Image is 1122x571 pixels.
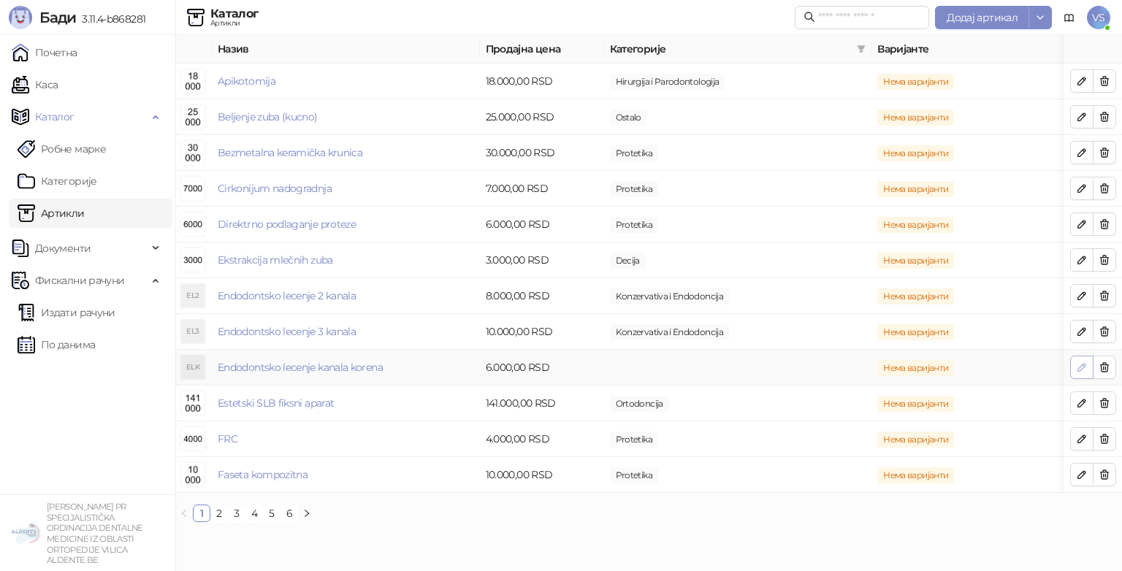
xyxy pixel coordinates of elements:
span: Нема варијанти [877,396,954,412]
button: Додај артикал [935,6,1029,29]
span: left [180,509,188,518]
li: 5 [263,505,280,522]
td: Beljenje zuba (kucno) [212,99,480,135]
td: 10.000,00 RSD [480,457,604,493]
td: 6.000,00 RSD [480,207,604,242]
img: Logo [9,6,32,29]
a: 2 [211,505,227,521]
span: Нема варијанти [877,467,954,483]
a: 1 [194,505,210,521]
span: right [302,509,311,518]
span: Нема варијанти [877,288,954,304]
td: Endodontsko lecenje kanala korena [212,350,480,386]
a: Категорије [18,166,97,196]
span: Hirurgija i Parodontologija [610,74,725,90]
span: Protetika [610,467,658,483]
td: 8.000,00 RSD [480,278,604,314]
a: Apikotomija [218,74,275,88]
span: Бади [39,9,76,26]
div: Артикли [210,20,259,27]
td: Direktrno podlaganje proteze [212,207,480,242]
td: Endodontsko lecenje 3 kanala [212,314,480,350]
a: Cirkonijum nadogradnja [218,182,332,195]
td: 6.000,00 RSD [480,350,604,386]
span: Ortodoncija [610,396,669,412]
a: Ekstrakcija mlečnih zuba [218,253,333,267]
span: Фискални рачуни [35,266,124,295]
td: 141.000,00 RSD [480,386,604,421]
span: VS [1087,6,1110,29]
td: Estetski SLB fiksni aparat [212,386,480,421]
div: Каталог [210,8,259,20]
a: Beljenje zuba (kucno) [218,110,318,123]
a: Bezmetalna keramička krunica [218,146,362,159]
span: Нема варијанти [877,360,954,376]
td: 30.000,00 RSD [480,135,604,171]
td: Apikotomija [212,64,480,99]
td: Faseta kompozitna [212,457,480,493]
span: Нема варијанти [877,74,954,90]
span: Нема варијанти [877,253,954,269]
span: 3.11.4-b868281 [76,12,145,26]
td: 18.000,00 RSD [480,64,604,99]
span: Нема варијанти [877,181,954,197]
a: Endodontsko lecenje 2 kanala [218,289,356,302]
td: Ekstrakcija mlečnih zuba [212,242,480,278]
li: 2 [210,505,228,522]
span: Konzervativa i Endodoncija [610,288,729,304]
a: Робне марке [18,134,106,164]
span: filter [854,38,869,60]
a: Direktrno podlaganje proteze [218,218,356,231]
small: [PERSON_NAME] PR SPECIJALISTIČKA ORDINACIJA DENTALNE MEDICINE IZ OBLASTI ORTOPEDIJE VILICA ALDENT... [47,502,143,565]
div: EL2 [181,284,205,307]
a: Издати рачуни [18,298,115,327]
a: FRC [218,432,237,445]
a: 6 [281,505,297,521]
span: Konzervativa i Endodoncija [610,324,729,340]
a: 3 [229,505,245,521]
img: 64x64-companyLogo-5147c2c0-45e4-4f6f-934a-c50ed2e74707.png [12,518,41,548]
a: Estetski SLB fiksni aparat [218,396,334,410]
span: Decija [610,253,646,269]
td: FRC [212,421,480,457]
a: По данима [18,330,95,359]
a: Endodontsko lecenje kanala korena [218,361,383,374]
a: 5 [264,505,280,521]
button: left [175,505,193,522]
li: 3 [228,505,245,522]
a: ArtikliАртикли [18,199,85,228]
th: Продајна цена [480,35,604,64]
span: Ostalo [610,110,647,126]
td: 10.000,00 RSD [480,314,604,350]
span: Protetika [610,432,658,448]
td: Bezmetalna keramička krunica [212,135,480,171]
span: Нема варијанти [877,110,954,126]
td: 7.000,00 RSD [480,171,604,207]
span: Protetika [610,181,658,197]
th: Назив [212,35,480,64]
span: Додај артикал [947,11,1018,24]
span: Категорије [610,41,852,57]
td: Cirkonijum nadogradnja [212,171,480,207]
span: Нема варијанти [877,324,954,340]
span: Каталог [35,102,75,131]
li: 4 [245,505,263,522]
span: Документи [35,234,91,263]
td: 3.000,00 RSD [480,242,604,278]
span: Нема варијанти [877,432,954,448]
a: Каса [12,70,58,99]
span: Нема варијанти [877,145,954,161]
td: 25.000,00 RSD [480,99,604,135]
li: Претходна страна [175,505,193,522]
td: Endodontsko lecenje 2 kanala [212,278,480,314]
img: Artikli [187,9,205,26]
div: ELK [181,356,205,379]
span: Нема варијанти [877,217,954,233]
li: 1 [193,505,210,522]
li: Следећа страна [298,505,316,522]
span: Protetika [610,145,658,161]
a: Faseta kompozitna [218,468,308,481]
li: 6 [280,505,298,522]
a: 4 [246,505,262,521]
button: right [298,505,316,522]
